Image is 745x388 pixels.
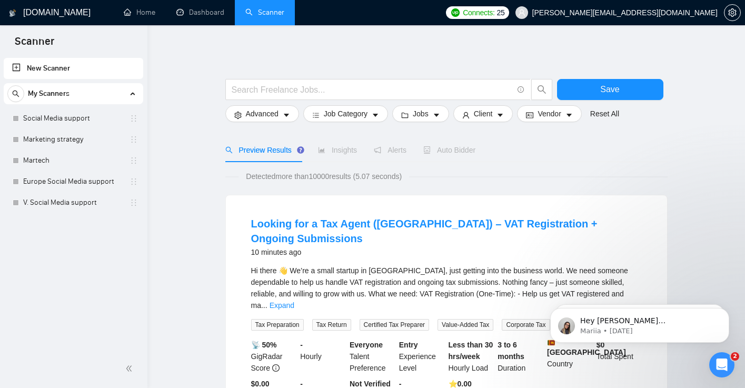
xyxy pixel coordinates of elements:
[298,339,347,374] div: Hourly
[518,86,524,93] span: info-circle
[8,90,24,97] span: search
[423,146,475,154] span: Auto Bidder
[399,341,418,349] b: Entry
[498,341,524,361] b: 3 to 6 months
[372,111,379,119] span: caret-down
[374,146,406,154] span: Alerts
[502,319,550,331] span: Corporate Tax
[130,135,138,144] span: holder
[130,177,138,186] span: holder
[234,111,242,119] span: setting
[7,85,24,102] button: search
[251,319,304,331] span: Tax Preparation
[4,58,143,79] li: New Scanner
[9,5,16,22] img: logo
[272,364,280,372] span: info-circle
[517,105,581,122] button: idcardVendorcaret-down
[496,111,504,119] span: caret-down
[251,380,270,388] b: $0.00
[303,105,388,122] button: barsJob Categorycaret-down
[130,198,138,207] span: holder
[724,8,741,17] a: setting
[532,85,552,94] span: search
[399,380,402,388] b: -
[23,171,123,192] a: Europe Social Media support
[300,341,303,349] b: -
[474,108,493,120] span: Client
[709,352,734,377] iframe: Intercom live chat
[225,146,301,154] span: Preview Results
[246,108,279,120] span: Advanced
[23,108,123,129] a: Social Media support
[518,9,525,16] span: user
[4,83,143,213] li: My Scanners
[438,319,493,331] span: Value-Added Tax
[423,146,431,154] span: robot
[538,108,561,120] span: Vendor
[463,7,494,18] span: Connects:
[451,8,460,17] img: upwork-logo.png
[531,79,552,100] button: search
[360,319,430,331] span: Certified Tax Preparer
[251,265,642,311] div: Hi there 👋 We’re a small startup in Sri Lanka, just getting into the business world. We need some...
[300,380,303,388] b: -
[350,341,383,349] b: Everyone
[557,79,663,100] button: Save
[413,108,429,120] span: Jobs
[225,105,299,122] button: settingAdvancedcaret-down
[497,7,505,18] span: 25
[28,83,69,104] span: My Scanners
[251,218,598,244] a: Looking for a Tax Agent ([GEOGRAPHIC_DATA]) – VAT Registration + Ongoing Submissions
[534,286,745,360] iframe: Intercom notifications message
[12,58,135,79] a: New Scanner
[130,114,138,123] span: holder
[251,246,642,258] div: 10 minutes ago
[225,146,233,154] span: search
[23,192,123,213] a: V. Social Media support
[590,108,619,120] a: Reset All
[324,108,367,120] span: Job Category
[374,146,381,154] span: notification
[392,105,449,122] button: folderJobscaret-down
[251,341,277,349] b: 📡 50%
[6,34,63,56] span: Scanner
[318,146,357,154] span: Insights
[125,363,136,374] span: double-left
[600,83,619,96] span: Save
[350,380,391,388] b: Not Verified
[495,339,545,374] div: Duration
[453,105,513,122] button: userClientcaret-down
[283,111,290,119] span: caret-down
[401,111,409,119] span: folder
[724,8,740,17] span: setting
[296,145,305,155] div: Tooltip anchor
[731,352,739,361] span: 2
[23,150,123,171] a: Martech
[318,146,325,154] span: area-chart
[176,8,224,17] a: dashboardDashboard
[724,4,741,21] button: setting
[449,380,472,388] b: ⭐️ 0.00
[462,111,470,119] span: user
[526,111,533,119] span: idcard
[312,111,320,119] span: bars
[232,83,513,96] input: Search Freelance Jobs...
[433,111,440,119] span: caret-down
[245,8,284,17] a: searchScanner
[249,339,299,374] div: GigRadar Score
[446,339,496,374] div: Hourly Load
[312,319,351,331] span: Tax Return
[397,339,446,374] div: Experience Level
[251,266,628,310] span: Hi there 👋 We’re a small startup in [GEOGRAPHIC_DATA], just getting into the business world. We n...
[23,129,123,150] a: Marketing strategy
[347,339,397,374] div: Talent Preference
[261,301,267,310] span: ...
[449,341,493,361] b: Less than 30 hrs/week
[124,8,155,17] a: homeHome
[130,156,138,165] span: holder
[270,301,294,310] a: Expand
